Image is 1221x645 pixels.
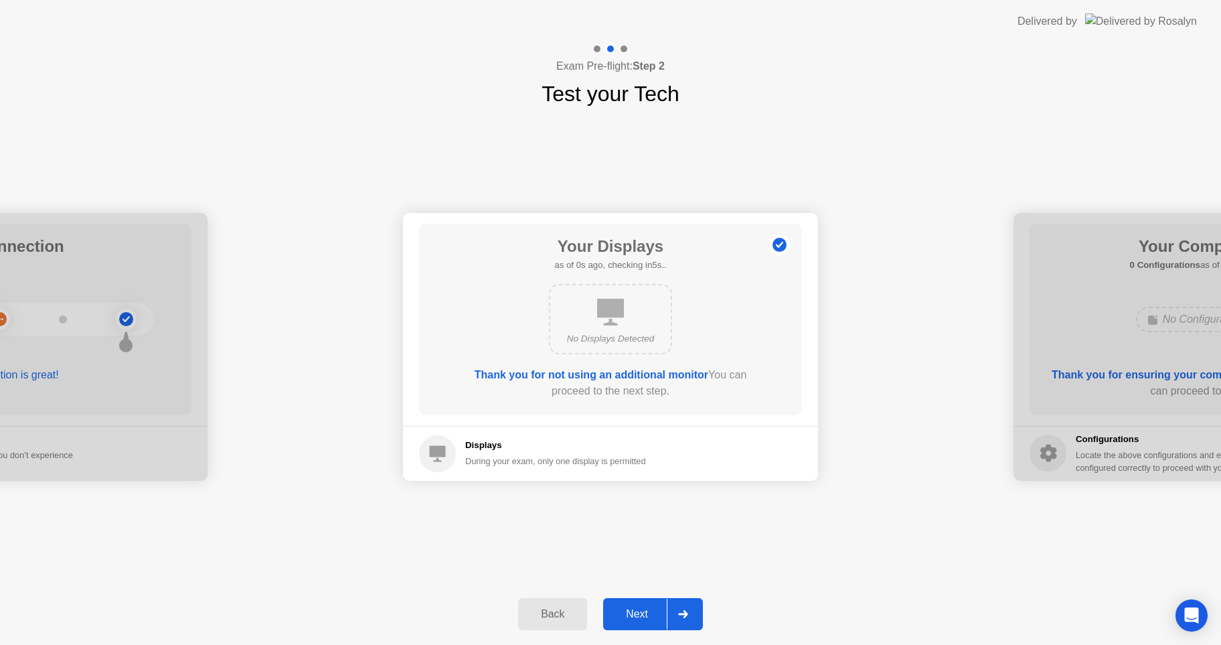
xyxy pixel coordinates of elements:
div: During your exam, only one display is permitted [465,455,646,468]
button: Next [603,598,703,630]
div: Open Intercom Messenger [1175,599,1208,632]
div: No Displays Detected [561,332,660,346]
div: You can proceed to the next step. [457,367,764,399]
b: Thank you for not using an additional monitor [475,369,708,380]
h1: Your Displays [554,234,666,259]
h4: Exam Pre-flight: [556,58,665,74]
b: Step 2 [633,60,665,72]
img: Delivered by Rosalyn [1085,13,1197,29]
div: Back [522,608,583,620]
h1: Test your Tech [542,78,679,110]
div: Delivered by [1018,13,1077,29]
div: Next [607,608,667,620]
button: Back [518,598,587,630]
h5: Displays [465,439,646,452]
h5: as of 0s ago, checking in5s.. [554,259,666,272]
